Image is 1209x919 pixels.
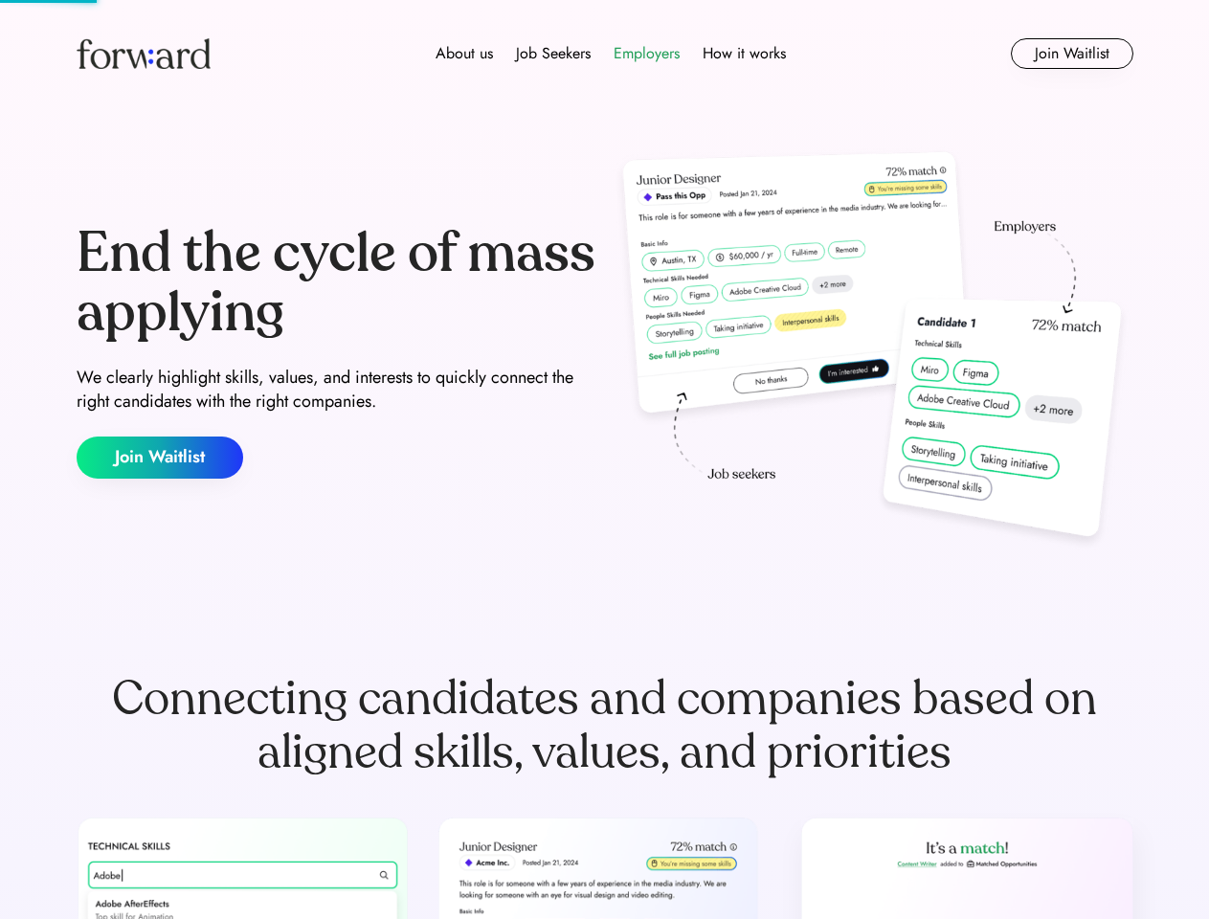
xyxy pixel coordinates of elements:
[613,146,1133,557] img: hero-image.png
[77,437,243,479] button: Join Waitlist
[614,42,680,65] div: Employers
[1011,38,1133,69] button: Join Waitlist
[516,42,591,65] div: Job Seekers
[703,42,786,65] div: How it works
[77,224,597,342] div: End the cycle of mass applying
[77,672,1133,779] div: Connecting candidates and companies based on aligned skills, values, and priorities
[77,38,211,69] img: Forward logo
[77,366,597,414] div: We clearly highlight skills, values, and interests to quickly connect the right candidates with t...
[436,42,493,65] div: About us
